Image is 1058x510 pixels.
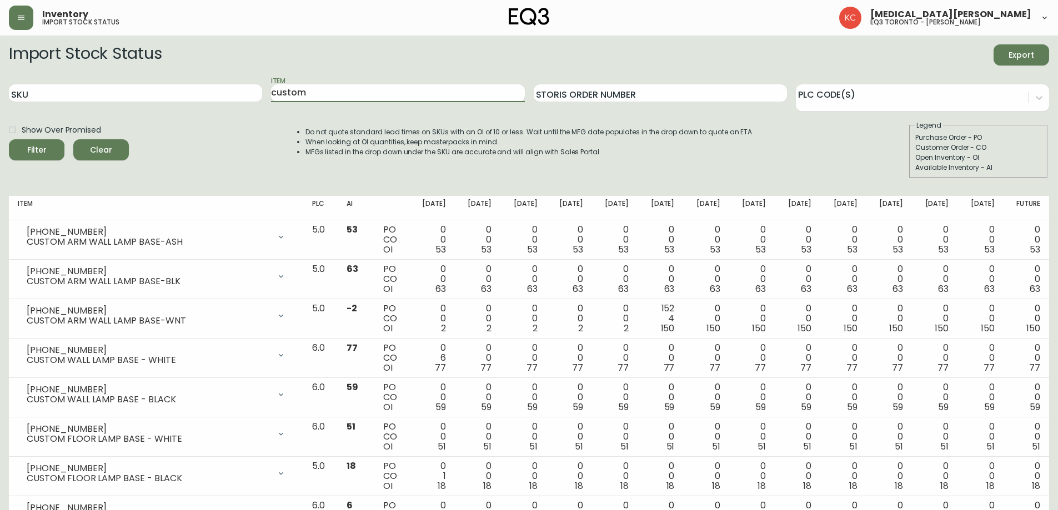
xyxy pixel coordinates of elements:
div: 0 0 [784,461,811,491]
span: 53 [618,243,629,256]
div: 0 0 [738,343,766,373]
li: MFGs listed in the drop down under the SKU are accurate and will align with Sales Portal. [305,147,754,157]
div: 0 0 [464,343,492,373]
span: 77 [572,361,583,374]
div: 0 0 [966,382,994,412]
div: CUSTOM WALL LAMP BASE - BLACK [27,395,270,405]
span: Clear [82,143,120,157]
span: 63 [847,282,858,295]
div: 0 0 [921,343,949,373]
div: 0 0 [555,304,583,334]
span: 53 [573,243,583,256]
span: [MEDICAL_DATA][PERSON_NAME] [870,10,1031,19]
span: 77 [800,361,811,374]
div: Available Inventory - AI [915,163,1042,173]
div: 0 0 [966,264,994,294]
span: 77 [755,361,766,374]
div: 0 0 [601,382,629,412]
span: 53 [801,243,811,256]
span: 18 [347,459,356,472]
span: 53 [527,243,538,256]
span: Show Over Promised [22,124,101,136]
div: 0 0 [601,461,629,491]
div: PO CO [383,422,400,452]
div: 0 0 [966,343,994,373]
span: Inventory [42,10,88,19]
span: 150 [752,322,766,335]
div: [PHONE_NUMBER]CUSTOM ARM WALL LAMP BASE-WNT [18,304,294,328]
span: 51 [895,440,903,453]
div: 0 0 [1012,422,1040,452]
div: [PHONE_NUMBER]CUSTOM FLOOR LAMP BASE - BLACK [18,461,294,486]
span: 51 [438,440,446,453]
div: 0 0 [1012,264,1040,294]
div: Filter [27,143,47,157]
div: 0 0 [692,343,720,373]
th: AI [338,196,374,220]
span: 18 [803,479,811,492]
div: Purchase Order - PO [915,133,1042,143]
span: 51 [347,420,355,433]
span: 77 [984,361,995,374]
span: 77 [937,361,949,374]
div: 0 0 [875,225,903,255]
span: 53 [984,243,995,256]
span: 2 [624,322,629,335]
th: [DATE] [820,196,866,220]
div: 0 0 [555,382,583,412]
div: 0 0 [738,461,766,491]
span: 51 [803,440,811,453]
span: 51 [758,440,766,453]
span: 59 [618,401,629,413]
span: 59 [481,401,492,413]
div: PO CO [383,461,400,491]
th: [DATE] [500,196,546,220]
span: 2 [487,322,492,335]
div: 0 0 [646,343,674,373]
div: CUSTOM ARM WALL LAMP BASE-WNT [27,316,270,326]
span: 59 [710,401,720,413]
span: 51 [986,440,995,453]
span: 59 [527,401,538,413]
div: 0 0 [921,264,949,294]
span: 2 [533,322,538,335]
div: [PHONE_NUMBER] [27,266,270,276]
div: 0 0 [875,264,903,294]
span: 51 [849,440,858,453]
div: 0 0 [784,382,811,412]
span: OI [383,361,393,374]
span: 53 [664,243,675,256]
div: 0 0 [966,225,994,255]
div: [PHONE_NUMBER] [27,424,270,434]
span: 51 [712,440,720,453]
th: [DATE] [638,196,683,220]
div: 0 0 [738,225,766,255]
span: 59 [892,401,903,413]
span: 53 [481,243,492,256]
div: 0 0 [921,304,949,334]
div: 0 0 [601,422,629,452]
td: 6.0 [303,417,338,457]
th: [DATE] [912,196,957,220]
span: 18 [483,479,492,492]
div: [PHONE_NUMBER] [27,463,270,473]
span: 59 [573,401,583,413]
legend: Legend [915,120,942,130]
span: 63 [801,282,811,295]
th: [DATE] [866,196,912,220]
div: 0 0 [692,225,720,255]
div: 0 0 [692,422,720,452]
td: 5.0 [303,260,338,299]
div: PO CO [383,304,400,334]
span: OI [383,479,393,492]
div: 0 0 [555,343,583,373]
span: 51 [529,440,538,453]
span: 18 [986,479,995,492]
div: CUSTOM ARM WALL LAMP BASE-ASH [27,237,270,247]
span: 18 [1032,479,1040,492]
span: 18 [895,479,903,492]
th: [DATE] [409,196,455,220]
div: [PHONE_NUMBER] [27,306,270,316]
span: 63 [1030,282,1040,295]
img: 6487344ffbf0e7f3b216948508909409 [839,7,861,29]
